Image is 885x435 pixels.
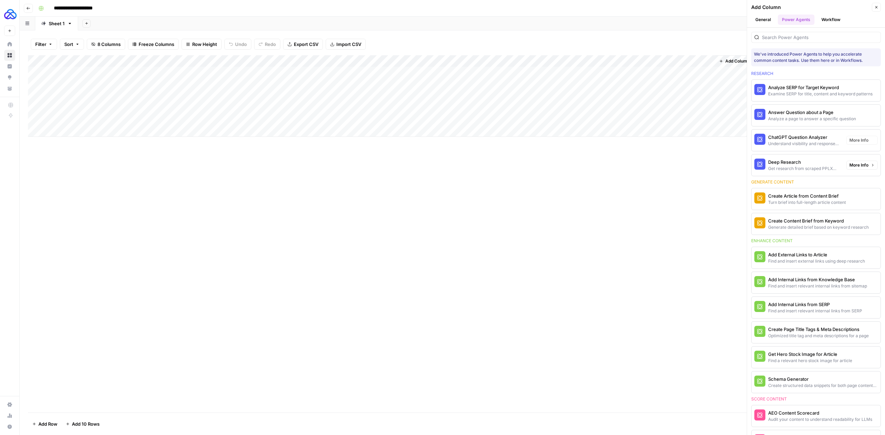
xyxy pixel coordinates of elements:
div: Add Internal Links from Knowledge Base [768,276,867,283]
a: Insights [4,61,15,72]
div: Research [751,70,881,77]
span: 8 Columns [97,41,121,48]
button: Add Internal Links from SERPFind and insert relevant internal links from SERP [752,297,881,318]
button: Add Row [28,418,62,429]
button: AEO Content ScorecardAudit your content to understand readability for LLMs [752,405,881,427]
div: Enhance content [751,238,881,244]
div: Get research from scraped PPLX sources to prevent source hallucination [768,166,841,172]
div: Create structured data snippets for both page content and images [768,382,878,389]
img: AUQ Logo [4,8,17,20]
div: Find and insert relevant internal links from sitemap [768,283,867,289]
div: Audit your content to understand readability for LLMs [768,416,872,423]
span: Add Column [725,58,749,64]
a: Settings [4,399,15,410]
div: Get Hero Stock Image for Article [768,351,852,358]
button: Get Hero Stock Image for ArticleFind a relevant hero stock image for article [752,347,881,368]
button: Freeze Columns [128,39,179,50]
div: Understand visibility and response sentiment in ChatGPT [768,141,841,147]
button: Export CSV [283,39,323,50]
a: Sheet 1 [35,17,78,30]
div: Create Content Brief from Keyword [768,217,869,224]
button: Redo [254,39,280,50]
a: Your Data [4,83,15,94]
a: Opportunities [4,72,15,83]
button: Undo [224,39,251,50]
button: Add Column [716,57,752,66]
div: AEO Content Scorecard [768,409,872,416]
span: Export CSV [294,41,318,48]
button: Add External Links to ArticleFind and insert external links using deep research [752,247,881,268]
button: Create Article from Content BriefTurn brief into full-length article content [752,188,881,210]
button: Sort [60,39,84,50]
div: Analyze a page to answer a specific question [768,116,856,122]
input: Search Power Agents [762,34,878,41]
div: Analyze SERP for Target Keyword [768,84,873,91]
span: Redo [265,41,276,48]
span: Add 10 Rows [72,420,100,427]
div: Sheet 1 [49,20,65,27]
div: Deep Research [768,159,841,166]
button: Analyze SERP for Target KeywordExamine SERP for title, content and keyword patterns [752,80,881,101]
span: Import CSV [336,41,361,48]
div: Turn brief into full-length article content [768,199,846,206]
div: Find a relevant hero stock image for article [768,358,852,364]
div: Optimized title tag and meta descriptions for a page [768,333,869,339]
div: ChatGPT Question Analyzer [768,134,841,141]
div: We've introduced Power Agents to help you accelerate common content tasks. Use them here or in Wo... [754,51,878,64]
div: Find and insert external links using deep research [768,258,865,264]
button: Schema GeneratorCreate structured data snippets for both page content and images [752,371,881,393]
span: Add Row [38,420,57,427]
div: Answer Question about a Page [768,109,856,116]
div: Add External Links to Article [768,251,865,258]
a: Usage [4,410,15,421]
button: Answer Question about a PageAnalyze a page to answer a specific question [752,105,881,126]
span: More Info [849,162,868,168]
span: Sort [64,41,73,48]
span: Freeze Columns [139,41,174,48]
button: Row Height [181,39,222,50]
button: Create Page Title Tags & Meta DescriptionsOptimized title tag and meta descriptions for a page [752,322,881,343]
span: Row Height [192,41,217,48]
div: Generate detailed brief based on keyword research [768,224,869,230]
button: Workspace: AUQ [4,6,15,23]
button: Power Agents [778,15,814,25]
span: Filter [35,41,46,48]
button: Help + Support [4,421,15,432]
div: Generate content [751,179,881,185]
button: 8 Columns [87,39,125,50]
div: Find and insert relevant internal links from SERP [768,308,862,314]
button: More Info [846,161,878,170]
a: Home [4,39,15,50]
button: Add 10 Rows [62,418,104,429]
button: Import CSV [326,39,366,50]
span: Undo [235,41,247,48]
button: Deep ResearchGet research from scraped PPLX sources to prevent source hallucination [752,154,844,176]
div: Score content [751,396,881,402]
button: Filter [31,39,57,50]
div: Create Article from Content Brief [768,192,846,199]
button: General [751,15,775,25]
div: Create Page Title Tags & Meta Descriptions [768,326,869,333]
button: ChatGPT Question AnalyzerUnderstand visibility and response sentiment in ChatGPT [752,130,844,151]
div: Add Internal Links from SERP [768,301,862,308]
a: Browse [4,50,15,61]
button: Workflow [817,15,845,25]
button: Create Content Brief from KeywordGenerate detailed brief based on keyword research [752,213,881,235]
button: Add Internal Links from Knowledge BaseFind and insert relevant internal links from sitemap [752,272,881,293]
div: Examine SERP for title, content and keyword patterns [768,91,873,97]
div: Schema Generator [768,376,878,382]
